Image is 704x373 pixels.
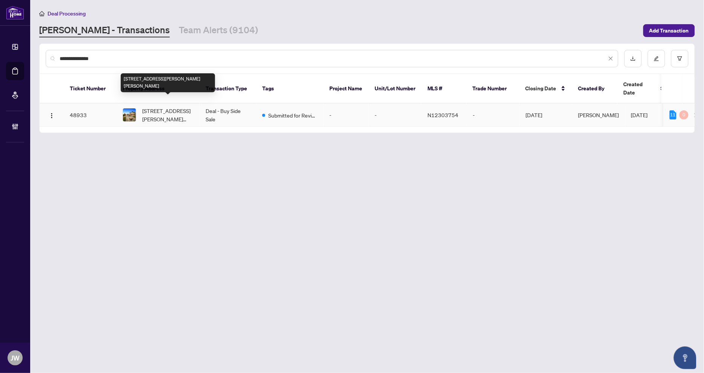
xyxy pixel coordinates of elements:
[64,74,117,104] th: Ticket Number
[648,50,665,67] button: edit
[117,74,200,104] th: Property Address
[39,24,170,37] a: [PERSON_NAME] - Transactions
[624,80,655,97] span: Created Date
[323,74,369,104] th: Project Name
[578,111,619,118] span: [PERSON_NAME]
[421,74,467,104] th: MLS #
[467,104,520,127] td: -
[121,73,215,92] div: [STREET_ADDRESS][PERSON_NAME][PERSON_NAME]
[142,107,194,123] span: [STREET_ADDRESS][PERSON_NAME][PERSON_NAME]
[520,104,572,127] td: [DATE]
[48,10,86,17] span: Deal Processing
[323,104,369,127] td: -
[679,110,689,119] div: 0
[677,56,682,61] span: filter
[643,24,695,37] button: Add Transaction
[49,113,55,119] img: Logo
[520,74,572,104] th: Closing Date
[674,347,696,369] button: Open asap
[630,56,636,61] span: download
[64,104,117,127] td: 48933
[123,108,136,121] img: thumbnail-img
[427,111,458,118] span: N12303754
[572,74,618,104] th: Created By
[200,74,256,104] th: Transaction Type
[467,74,520,104] th: Trade Number
[649,25,689,37] span: Add Transaction
[624,50,642,67] button: download
[670,110,676,119] div: 11
[39,11,45,16] span: home
[46,109,58,121] button: Logo
[526,84,556,93] span: Closing Date
[369,104,421,127] td: -
[618,74,670,104] th: Created Date
[11,353,20,363] span: JW
[200,104,256,127] td: Deal - Buy Side Sale
[369,74,421,104] th: Unit/Lot Number
[654,56,659,61] span: edit
[6,6,24,20] img: logo
[179,24,258,37] a: Team Alerts (9104)
[631,111,648,118] span: [DATE]
[671,50,689,67] button: filter
[256,74,323,104] th: Tags
[268,111,317,119] span: Submitted for Review
[608,56,613,61] span: close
